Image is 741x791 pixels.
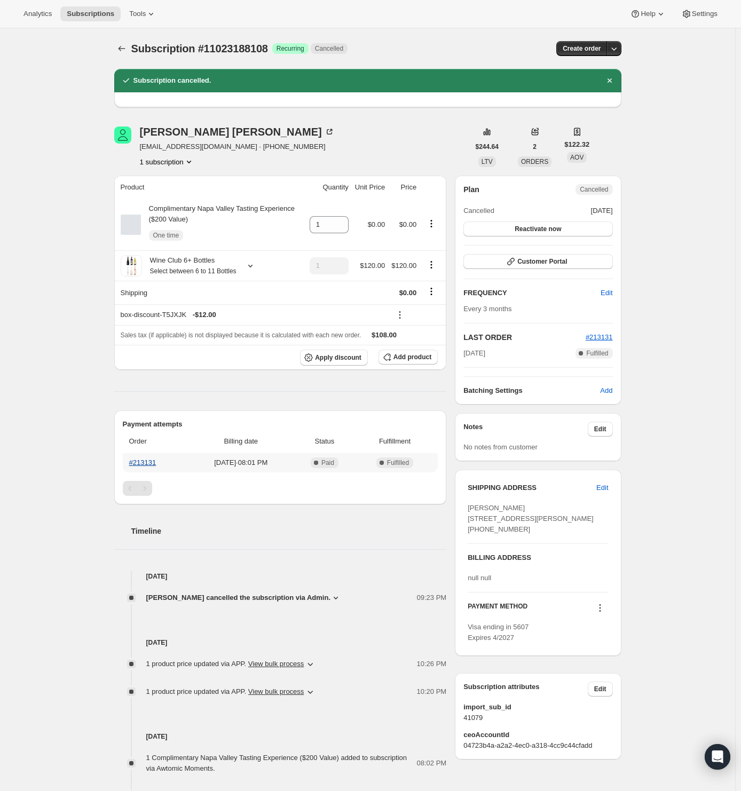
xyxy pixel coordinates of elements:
span: Help [641,10,655,18]
button: Subscriptions [60,6,121,21]
button: Product actions [423,259,440,271]
span: ORDERS [521,158,548,165]
h6: Batching Settings [463,385,600,396]
span: 08:02 PM [417,758,447,769]
button: Product actions [423,218,440,230]
button: Dismiss notification [602,73,617,88]
h2: Timeline [131,526,447,536]
span: Edit [594,425,606,433]
span: Edit [594,685,606,693]
h3: SHIPPING ADDRESS [468,482,596,493]
span: Recurring [277,44,304,53]
div: [PERSON_NAME] [PERSON_NAME] [140,126,335,137]
span: Every 3 months [463,305,511,313]
span: LTV [482,158,493,165]
button: #213131 [586,332,613,343]
span: $244.64 [476,143,499,151]
h4: [DATE] [114,637,447,648]
span: Fulfillment [358,436,431,447]
h3: Subscription attributes [463,682,588,697]
span: $0.00 [399,220,417,228]
button: Analytics [17,6,58,21]
th: Price [388,176,420,199]
th: Unit Price [352,176,388,199]
span: Edit [596,482,608,493]
h3: BILLING ADDRESS [468,552,608,563]
span: [DATE] [591,205,613,216]
h3: Notes [463,422,588,437]
span: Cancelled [580,185,608,194]
span: 2 [533,143,537,151]
button: Subscriptions [114,41,129,56]
button: Product actions [140,156,194,167]
span: [DATE] [463,348,485,359]
div: Wine Club 6+ Bottles [142,255,237,276]
nav: Pagination [123,481,438,496]
button: Settings [675,6,724,21]
a: #213131 [129,458,156,466]
span: 1 product price updated via APP . [146,659,304,669]
button: Help [624,6,672,21]
button: $244.64 [469,139,505,154]
span: Add [600,385,612,396]
span: AOV [570,154,584,161]
span: $120.00 [391,262,416,270]
th: Quantity [306,176,352,199]
h2: LAST ORDER [463,332,586,343]
span: 1 product price updated via APP . [146,686,304,697]
h3: PAYMENT METHOD [468,602,527,616]
span: Add product [393,353,431,361]
span: 10:20 PM [417,686,447,697]
span: Reactivate now [515,225,561,233]
button: Edit [590,479,614,496]
span: One time [153,231,179,240]
div: Complimentary Napa Valley Tasting Experience ($200 Value) [141,203,303,246]
h2: Plan [463,184,479,195]
span: Fulfilled [586,349,608,358]
h2: FREQUENCY [463,288,601,298]
button: 2 [526,139,543,154]
span: Subscription #11023188108 [131,43,268,54]
span: ceoAccountId [463,730,612,740]
button: Apply discount [300,350,368,366]
span: 1 Complimentary Napa Valley Tasting Experience ($200 Value) added to subscription via Awtomic Mom... [146,754,407,772]
span: null null [468,574,491,582]
span: Create order [563,44,601,53]
span: - $12.00 [193,310,216,320]
button: Add [594,382,619,399]
span: Billing date [191,436,291,447]
h4: [DATE] [114,571,447,582]
button: View bulk process [248,660,304,668]
h2: Subscription cancelled. [133,75,211,86]
a: #213131 [586,333,613,341]
button: View bulk process [248,687,304,695]
span: Status [297,436,352,447]
span: Paid [321,458,334,467]
span: Lisa Moore [114,126,131,144]
span: Cancelled [315,44,343,53]
th: Order [123,430,188,453]
button: Edit [594,284,619,302]
span: $0.00 [399,289,417,297]
button: Create order [556,41,607,56]
h4: [DATE] [114,731,447,742]
span: 09:23 PM [417,592,447,603]
span: 41079 [463,713,612,723]
button: 1 product price updated via APP. View bulk process [140,683,322,700]
button: Reactivate now [463,222,612,236]
span: Subscriptions [67,10,114,18]
span: Cancelled [463,205,494,216]
button: Customer Portal [463,254,612,269]
span: Fulfilled [387,458,409,467]
button: 1 product price updated via APP. View bulk process [140,655,322,673]
span: 04723b4a-a2a2-4ec0-a318-4cc9c44cfadd [463,740,612,751]
span: Visa ending in 5607 Expires 4/2027 [468,623,529,642]
button: Tools [123,6,163,21]
button: [PERSON_NAME] cancelled the subscription via Admin. [146,592,342,603]
span: Sales tax (if applicable) is not displayed because it is calculated with each new order. [121,331,361,339]
div: box-discount-T5JXJK [121,310,385,320]
h2: Payment attempts [123,419,438,430]
span: [DATE] · 08:01 PM [191,457,291,468]
span: Edit [601,288,612,298]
